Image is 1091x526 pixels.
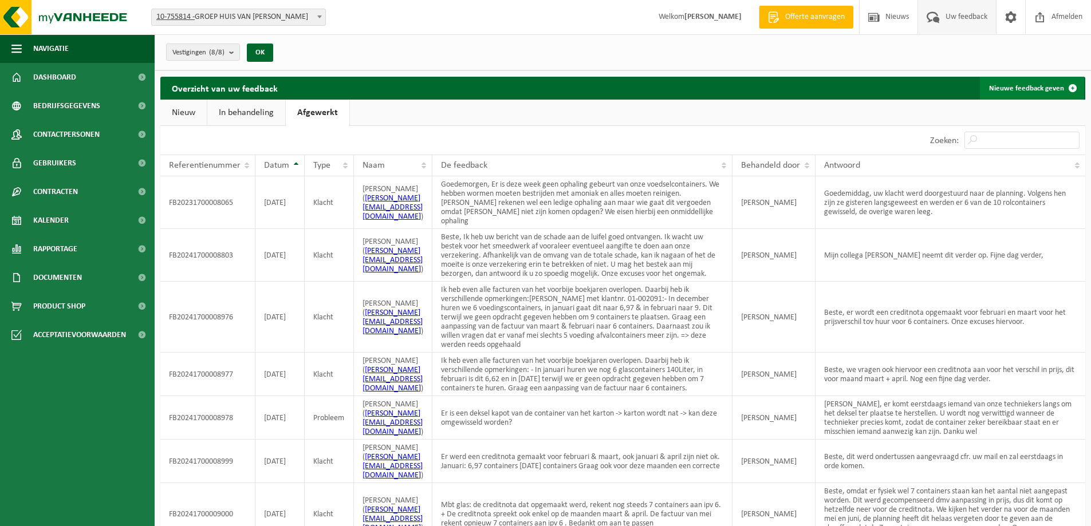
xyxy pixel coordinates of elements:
td: Er werd een creditnota gemaakt voor februari & maart, ook januari & april zijn niet ok. Januari: ... [432,440,732,483]
a: [PERSON_NAME][EMAIL_ADDRESS][DOMAIN_NAME] [363,409,423,436]
h2: Overzicht van uw feedback [160,77,289,99]
count: (8/8) [209,49,224,56]
td: [PERSON_NAME] [732,396,816,440]
span: Acceptatievoorwaarden [33,321,126,349]
td: Beste, dit werd ondertussen aangevraagd cfr. uw mail en zal eerstdaags in orde komen. [816,440,1085,483]
span: Navigatie [33,34,69,63]
td: [PERSON_NAME] ( ) [354,440,432,483]
span: 10-755814 - GROEP HUIS VAN WONTERGHEM [151,9,326,26]
button: Vestigingen(8/8) [166,43,240,61]
td: [PERSON_NAME] [732,229,816,282]
span: Dashboard [33,63,76,92]
span: Datum [264,161,289,170]
td: [DATE] [255,176,305,229]
td: Mijn collega [PERSON_NAME] neemt dit verder op. Fijne dag verder, [816,229,1085,282]
a: [PERSON_NAME][EMAIL_ADDRESS][DOMAIN_NAME] [363,309,423,335]
td: [PERSON_NAME] [732,353,816,396]
span: Product Shop [33,292,85,321]
td: FB20241700008803 [160,229,255,282]
td: FB20241700008977 [160,353,255,396]
tcxspan: Call 10-755814 - via 3CX [156,13,195,21]
span: Referentienummer [169,161,241,170]
td: Klacht [305,440,354,483]
td: Probleem [305,396,354,440]
td: [PERSON_NAME] ( ) [354,282,432,353]
span: 10-755814 - GROEP HUIS VAN WONTERGHEM [152,9,325,25]
a: [PERSON_NAME][EMAIL_ADDRESS][DOMAIN_NAME] [363,194,423,221]
span: Contactpersonen [33,120,100,149]
td: [PERSON_NAME] ( ) [354,176,432,229]
td: FB20241700008976 [160,282,255,353]
span: Kalender [33,206,69,235]
td: [PERSON_NAME], er komt eerstdaags iemand van onze techniekers langs om het deksel ter plaatse te ... [816,396,1085,440]
td: [PERSON_NAME] [732,176,816,229]
td: Goedemiddag, uw klacht werd doorgestuurd naar de planning. Volgens hen zijn ze gisteren langsgewe... [816,176,1085,229]
td: [DATE] [255,440,305,483]
td: FB20241700008978 [160,396,255,440]
a: In behandeling [207,100,285,126]
a: Nieuwe feedback geven [980,77,1084,100]
td: [DATE] [255,353,305,396]
span: [PERSON_NAME] ( ) [363,238,423,274]
span: Contracten [33,177,78,206]
span: Behandeld door [741,161,800,170]
td: [PERSON_NAME] [732,440,816,483]
td: FB20241700008999 [160,440,255,483]
span: Bedrijfsgegevens [33,92,100,120]
span: Documenten [33,263,82,292]
td: Er is een deksel kapot van de container van het karton -> karton wordt nat -> kan deze omgewissel... [432,396,732,440]
td: Beste, Ik heb uw bericht van de schade aan de luifel goed ontvangen. Ik wacht uw bestek voor het ... [432,229,732,282]
span: Gebruikers [33,149,76,177]
span: Antwoord [824,161,860,170]
span: Type [313,161,330,170]
td: Klacht [305,353,354,396]
td: [PERSON_NAME] ( ) [354,353,432,396]
td: Goedemorgen, Er is deze week geen ophaling gebeurt van onze voedselcontainers. We hebben wormen m... [432,176,732,229]
td: Beste, er wordt een creditnota opgemaakt voor februari en maart voor het prijsverschil tov huur v... [816,282,1085,353]
a: [PERSON_NAME][EMAIL_ADDRESS][DOMAIN_NAME] [363,453,423,480]
a: [PERSON_NAME][EMAIL_ADDRESS][DOMAIN_NAME] [363,247,423,274]
td: Klacht [305,229,354,282]
span: Naam [363,161,385,170]
span: Offerte aanvragen [782,11,848,23]
a: Offerte aanvragen [759,6,853,29]
td: Beste, we vragen ook hiervoor een creditnota aan voor het verschil in prijs, dit voor maand maart... [816,353,1085,396]
td: [PERSON_NAME] ( ) [354,396,432,440]
span: De feedback [441,161,487,170]
span: Vestigingen [172,44,224,61]
td: [DATE] [255,282,305,353]
strong: [PERSON_NAME] [684,13,742,21]
label: Zoeken: [930,136,959,145]
a: [PERSON_NAME][EMAIL_ADDRESS][DOMAIN_NAME] [363,366,423,393]
td: [PERSON_NAME] [732,282,816,353]
td: Klacht [305,176,354,229]
a: Nieuw [160,100,207,126]
td: [DATE] [255,229,305,282]
td: Ik heb even alle facturen van het voorbije boekjaren overlopen. Daarbij heb ik verschillende opme... [432,353,732,396]
span: Rapportage [33,235,77,263]
a: Afgewerkt [286,100,349,126]
button: OK [247,43,273,62]
td: Ik heb even alle facturen van het voorbije boekjaren overlopen. Daarbij heb ik verschillende opme... [432,282,732,353]
td: FB20231700008065 [160,176,255,229]
td: Klacht [305,282,354,353]
td: [DATE] [255,396,305,440]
